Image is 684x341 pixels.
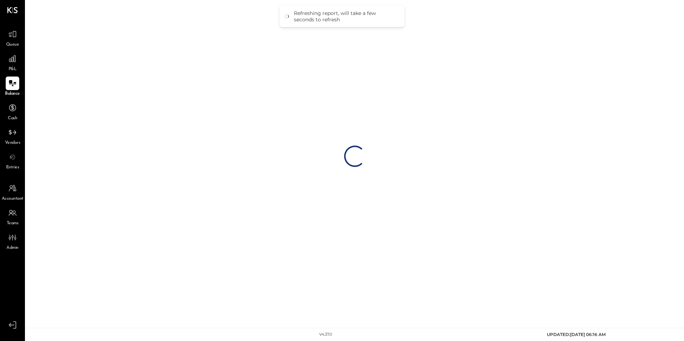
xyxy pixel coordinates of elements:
[0,101,25,122] a: Cash
[0,52,25,73] a: P&L
[0,206,25,227] a: Teams
[5,91,20,97] span: Balance
[6,164,19,171] span: Entries
[0,150,25,171] a: Entries
[0,231,25,251] a: Admin
[0,126,25,146] a: Vendors
[0,182,25,202] a: Accountant
[319,332,332,337] div: v 4.37.0
[294,10,397,23] div: Refreshing report, will take a few seconds to refresh
[5,140,20,146] span: Vendors
[547,332,606,337] span: UPDATED: [DATE] 06:16 AM
[9,66,17,73] span: P&L
[6,245,19,251] span: Admin
[7,220,19,227] span: Teams
[2,196,24,202] span: Accountant
[6,42,19,48] span: Queue
[0,77,25,97] a: Balance
[0,27,25,48] a: Queue
[8,115,17,122] span: Cash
